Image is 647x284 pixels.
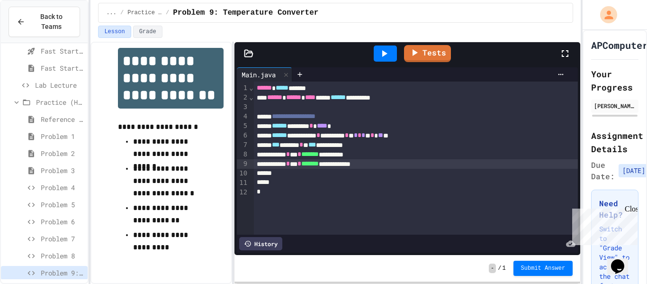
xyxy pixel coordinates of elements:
span: Practice (Homework, if needed) [36,97,84,107]
a: Tests [404,45,451,62]
button: Lesson [98,26,131,38]
span: Practice (Homework, if needed) [127,9,162,17]
span: Submit Answer [521,265,566,272]
span: Problem 7 [41,234,84,244]
span: 1 [502,265,505,272]
div: 3 [237,102,249,112]
h2: Your Progress [591,67,638,94]
div: Main.java [237,70,280,80]
span: / [120,9,124,17]
div: [PERSON_NAME] [594,101,636,110]
span: Problem 6 [41,217,84,227]
div: 9 [237,159,249,169]
div: 4 [237,112,249,121]
span: Due Date: [591,159,615,182]
button: Back to Teams [9,7,80,37]
span: Lab Lecture [35,80,84,90]
div: 6 [237,131,249,140]
div: 10 [237,169,249,178]
div: 1 [237,83,249,93]
h3: Need Help? [599,198,630,220]
div: Main.java [237,67,292,82]
div: 2 [237,93,249,102]
span: Fast Start pt.2 [41,63,84,73]
span: Problem 5 [41,200,84,210]
div: 5 [237,121,249,131]
span: Reference link [41,114,84,124]
span: Fast Start pt.1 [41,46,84,56]
span: Problem 4 [41,183,84,192]
div: 11 [237,178,249,188]
button: Submit Answer [513,261,573,276]
div: My Account [590,4,620,26]
span: Fold line [249,93,253,101]
span: - [489,264,496,273]
span: Problem 3 [41,165,84,175]
iframe: chat widget [568,205,638,245]
div: 7 [237,140,249,150]
button: Grade [133,26,162,38]
span: Fold line [249,84,253,92]
span: Problem 9: Temperature Converter [173,7,318,18]
h2: Assignment Details [591,129,638,156]
span: / [498,265,501,272]
span: / [166,9,169,17]
iframe: chat widget [607,246,638,275]
span: Back to Teams [31,12,72,32]
span: Problem 2 [41,148,84,158]
div: Chat with us now!Close [4,4,65,60]
span: Problem 8 [41,251,84,261]
div: 8 [237,150,249,159]
span: Problem 1 [41,131,84,141]
span: Problem 9: Temperature Converter [41,268,84,278]
div: 12 [237,188,249,197]
span: ... [106,9,117,17]
div: History [239,237,282,250]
